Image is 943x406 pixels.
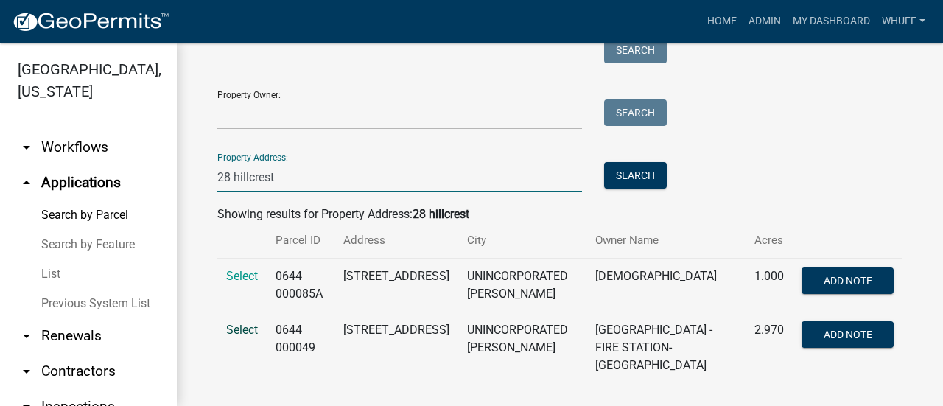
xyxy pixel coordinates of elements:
td: [DEMOGRAPHIC_DATA] [586,259,746,312]
i: arrow_drop_down [18,363,35,380]
td: [STREET_ADDRESS] [334,312,458,384]
td: [STREET_ADDRESS] [334,259,458,312]
a: My Dashboard [787,7,876,35]
a: Admin [743,7,787,35]
a: Select [226,269,258,283]
button: Search [604,37,667,63]
td: 2.970 [746,312,793,384]
button: Search [604,162,667,189]
a: Select [226,323,258,337]
td: [GEOGRAPHIC_DATA] - FIRE STATION-[GEOGRAPHIC_DATA] [586,312,746,384]
th: Address [334,223,458,258]
th: City [458,223,586,258]
th: Owner Name [586,223,746,258]
td: UNINCORPORATED [PERSON_NAME] [458,259,586,312]
button: Add Note [802,267,894,294]
strong: 28 hillcrest [413,207,469,221]
span: Add Note [823,275,872,287]
td: 0644 000085A [267,259,334,312]
i: arrow_drop_down [18,327,35,345]
th: Acres [746,223,793,258]
button: Add Note [802,321,894,348]
td: 0644 000049 [267,312,334,384]
i: arrow_drop_down [18,139,35,156]
button: Search [604,99,667,126]
i: arrow_drop_up [18,174,35,192]
td: UNINCORPORATED [PERSON_NAME] [458,312,586,384]
div: Showing results for Property Address: [217,206,902,223]
span: Add Note [823,329,872,340]
td: 1.000 [746,259,793,312]
a: whuff [876,7,931,35]
a: Home [701,7,743,35]
th: Parcel ID [267,223,334,258]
